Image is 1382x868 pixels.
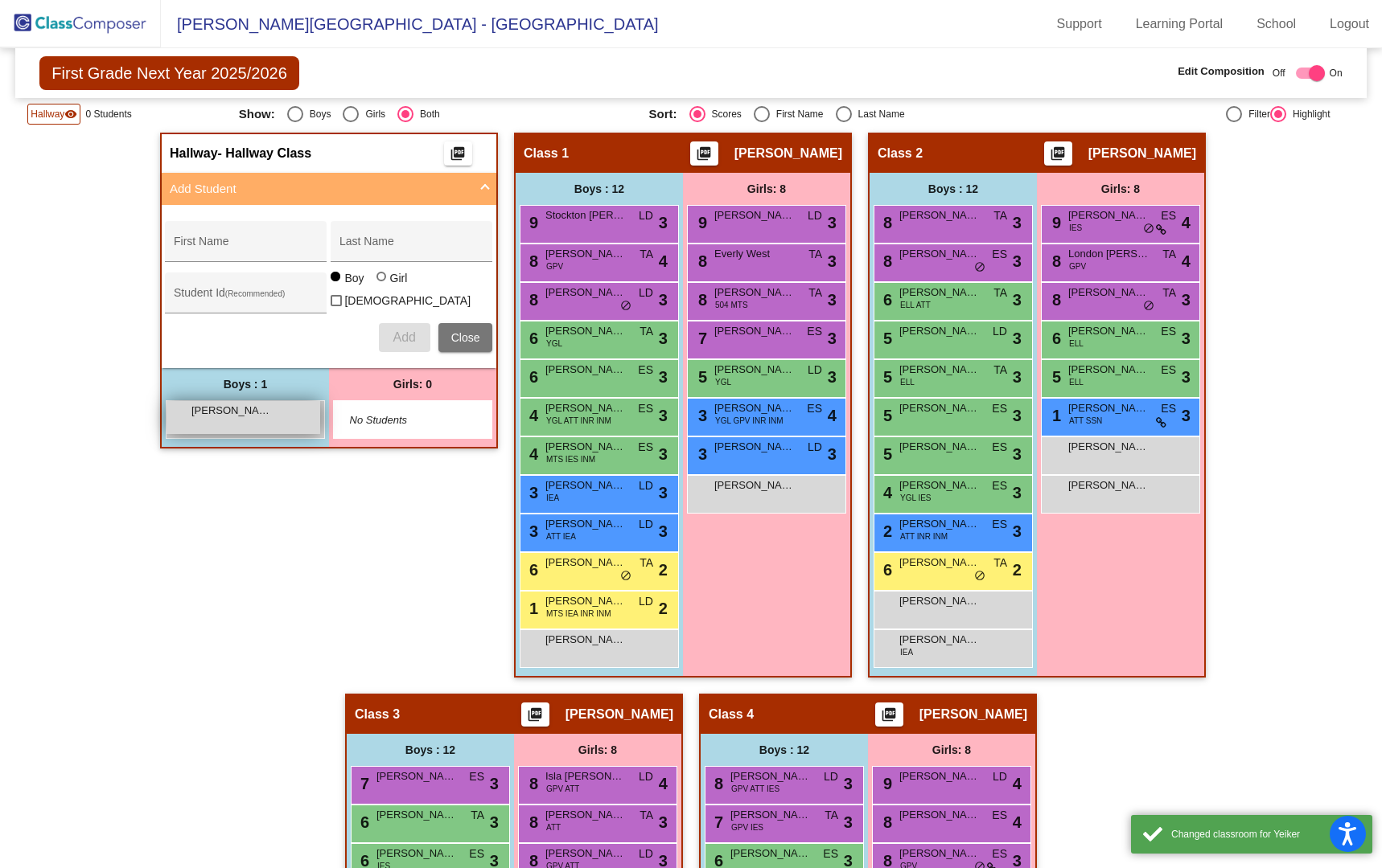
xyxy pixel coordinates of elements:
mat-icon: picture_as_pdf [879,706,899,729]
span: 2 [1013,558,1022,582]
span: LD [993,323,1007,340]
button: Print Students Details [1044,141,1072,166]
span: TA [1162,285,1176,301]
span: LD [808,362,822,379]
span: 5 [694,368,707,386]
span: TA [640,807,653,824]
mat-radio-group: Select an option [649,106,1047,122]
span: 4 [659,772,668,796]
div: Boys : 12 [347,734,514,766]
span: [PERSON_NAME] [730,845,811,862]
span: 4 [1013,772,1022,796]
span: 9 [879,775,892,792]
span: 7 [710,813,723,831]
button: Close [438,323,493,352]
mat-panel-title: Add Student [170,180,469,199]
div: Girl [389,270,408,286]
button: Print Students Details [521,702,549,727]
span: LD [993,768,1007,785]
span: Class 1 [524,145,569,162]
span: ATT IEA [546,530,576,542]
span: [PERSON_NAME] [899,632,980,648]
span: LD [639,207,653,224]
span: do_not_disturb_alt [1143,223,1154,235]
span: 3 [659,481,668,505]
span: [PERSON_NAME] [714,439,795,455]
span: 6 [1048,330,1061,347]
span: 3 [1182,365,1191,389]
span: ELL ATT [900,299,931,311]
span: [PERSON_NAME] [714,207,795,223]
span: [PERSON_NAME] [899,555,980,571]
span: ES [807,323,822,340]
span: 3 [659,403,668,428]
span: [PERSON_NAME] [899,845,980,862]
span: TA [993,207,1007,224]
span: [PERSON_NAME] [1068,439,1149,455]
span: LD [639,768,653,785]
span: [PERSON_NAME] [545,845,626,862]
span: [PERSON_NAME] [714,323,795,339]
span: 3 [525,484,538,502]
span: TA [808,246,822,263]
span: 6 [879,561,892,579]
span: London [PERSON_NAME] [1068,246,1149,262]
button: Print Students Details [444,141,472,166]
span: [PERSON_NAME] [545,593,626,609]
span: Everly West [714,246,795,262]
span: [PERSON_NAME] [1068,207,1149,223]
span: do_not_disturb_alt [620,570,631,583]
span: [PERSON_NAME][GEOGRAPHIC_DATA] - [GEOGRAPHIC_DATA] [161,11,659,37]
a: Support [1044,11,1115,37]
span: GPV [546,260,563,272]
a: Logout [1317,11,1382,37]
span: 3 [828,442,837,466]
span: 2 [659,596,668,620]
span: LD [639,845,653,862]
span: TA [1162,246,1176,263]
span: ES [638,400,653,417]
span: 8 [525,252,538,270]
span: 3 [1013,519,1022,543]
mat-expansion-panel-header: Add Student [162,173,496,205]
div: Boys [303,107,331,121]
span: ES [1161,362,1176,379]
span: Class 2 [878,145,923,162]
span: 504 MTS [715,299,748,311]
span: ELL [900,376,915,388]
span: TA [471,807,484,824]
a: School [1244,11,1309,37]
span: 3 [1182,403,1191,428]
span: First Grade Next Year 2025/2026 [39,56,298,90]
span: ES [992,807,1007,824]
span: 1 [525,600,538,617]
span: ES [638,362,653,379]
span: [PERSON_NAME] [1088,145,1196,162]
span: ES [992,400,1007,417]
span: YGL GPV INR INM [715,415,784,427]
span: [PERSON_NAME] [714,400,795,416]
input: First Name [174,241,319,254]
span: 3 [1182,288,1191,312]
span: ES [992,516,1007,533]
span: 3 [1182,326,1191,350]
span: [PERSON_NAME] [PERSON_NAME] [191,403,272,419]
span: ELL [1069,338,1084,350]
span: 6 [525,330,538,347]
button: Print Students Details [690,141,718,166]
span: ELL [1069,376,1084,388]
span: [PERSON_NAME] [376,768,457,784]
span: 8 [879,813,892,831]
span: 4 [1182,249,1191,273]
span: TA [993,285,1007,301]
span: 3 [659,326,668,350]
span: [PERSON_NAME] [899,285,980,301]
span: 3 [1013,403,1022,428]
span: YGL [715,376,731,388]
span: 5 [879,330,892,347]
span: ES [1161,207,1176,224]
span: ES [823,845,838,862]
span: MTS IEA INR INM [546,608,611,620]
span: 4 [828,403,837,428]
span: 6 [879,291,892,309]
